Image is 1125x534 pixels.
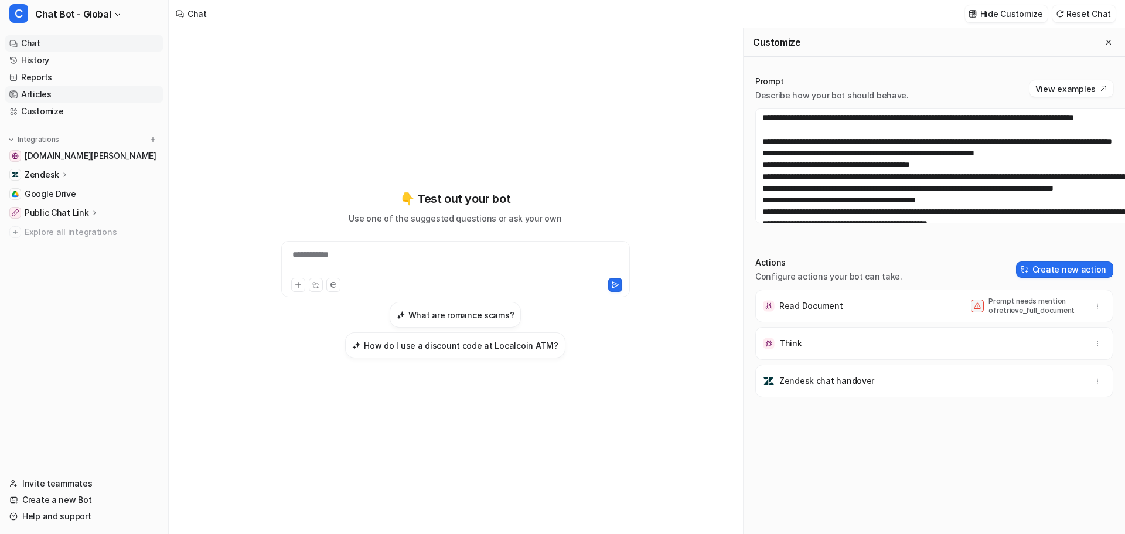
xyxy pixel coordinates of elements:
span: C [9,4,28,23]
p: Actions [755,257,902,268]
span: Explore all integrations [25,223,159,242]
button: Hide Customize [965,5,1048,22]
p: Zendesk chat handover [779,375,874,387]
div: Chat [187,8,207,20]
a: Explore all integrations [5,224,163,240]
a: Google DriveGoogle Drive [5,186,163,202]
a: Chat [5,35,163,52]
button: View examples [1029,80,1113,97]
img: Think icon [763,338,775,349]
img: price-agg-sandy.vercel.app [12,152,19,159]
a: price-agg-sandy.vercel.app[DOMAIN_NAME][PERSON_NAME] [5,148,163,164]
img: create-action-icon.svg [1021,266,1029,274]
p: Configure actions your bot can take. [755,271,902,283]
p: Public Chat Link [25,207,89,219]
a: Articles [5,86,163,103]
p: Read Document [779,300,843,312]
button: Close flyout [1102,35,1116,49]
a: History [5,52,163,69]
button: Create new action [1016,261,1113,278]
button: Integrations [5,134,63,145]
img: How do I use a discount code at Localcoin ATM? [352,341,360,350]
h3: What are romance scams? [408,309,514,321]
p: Zendesk [25,169,59,181]
a: Invite teammates [5,475,163,492]
p: Prompt [755,76,909,87]
p: Integrations [18,135,59,144]
p: Prompt needs mention of retrieve_full_document [988,297,1082,315]
img: What are romance scams? [397,311,405,319]
img: Read Document icon [763,300,775,312]
span: Google Drive [25,188,76,200]
button: What are romance scams?What are romance scams? [390,302,521,328]
img: menu_add.svg [149,135,157,144]
a: Create a new Bot [5,492,163,508]
a: Help and support [5,508,163,525]
img: explore all integrations [9,226,21,238]
button: How do I use a discount code at Localcoin ATM?How do I use a discount code at Localcoin ATM? [345,332,565,358]
p: Use one of the suggested questions or ask your own [349,212,561,225]
h3: How do I use a discount code at Localcoin ATM? [364,339,558,352]
button: Reset Chat [1052,5,1116,22]
p: 👇 Test out your bot [400,190,510,208]
p: Hide Customize [980,8,1043,20]
img: Google Drive [12,191,19,198]
a: Reports [5,69,163,86]
img: reset [1056,9,1064,18]
img: Zendesk [12,171,19,178]
img: customize [969,9,977,18]
img: Zendesk chat handover icon [763,375,775,387]
p: Think [779,338,802,349]
span: [DOMAIN_NAME][PERSON_NAME] [25,150,156,162]
a: Customize [5,103,163,120]
img: Public Chat Link [12,209,19,216]
span: Chat Bot - Global [35,6,111,22]
img: expand menu [7,135,15,144]
h2: Customize [753,36,800,48]
p: Describe how your bot should behave. [755,90,909,101]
